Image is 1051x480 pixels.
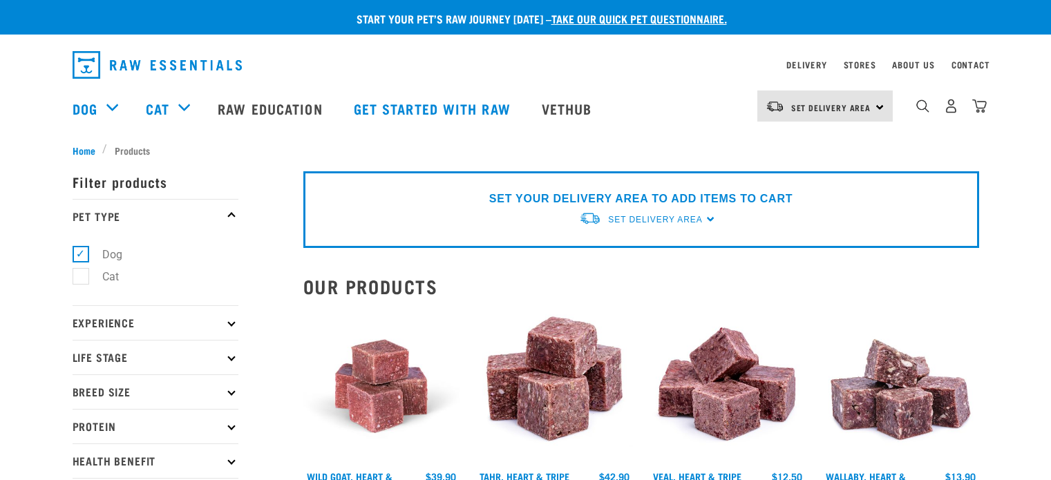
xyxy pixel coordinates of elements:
[73,305,238,340] p: Experience
[786,62,826,67] a: Delivery
[73,409,238,443] p: Protein
[951,62,990,67] a: Contact
[822,308,979,465] img: 1174 Wallaby Heart Tripe Mix 01
[944,99,958,113] img: user.png
[340,81,528,136] a: Get started with Raw
[476,308,633,465] img: Tahr Heart Tripe Mix 01
[303,308,460,465] img: Goat Heart Tripe 8451
[73,340,238,374] p: Life Stage
[204,81,339,136] a: Raw Education
[892,62,934,67] a: About Us
[972,99,987,113] img: home-icon@2x.png
[303,276,979,297] h2: Our Products
[766,100,784,113] img: van-moving.png
[579,211,601,226] img: van-moving.png
[73,51,242,79] img: Raw Essentials Logo
[608,215,702,224] span: Set Delivery Area
[551,15,727,21] a: take our quick pet questionnaire.
[844,62,876,67] a: Stores
[73,143,103,157] a: Home
[916,99,929,113] img: home-icon-1@2x.png
[80,268,124,285] label: Cat
[73,98,97,119] a: Dog
[528,81,609,136] a: Vethub
[73,164,238,199] p: Filter products
[73,143,95,157] span: Home
[73,374,238,409] p: Breed Size
[73,199,238,233] p: Pet Type
[146,98,169,119] a: Cat
[791,105,871,110] span: Set Delivery Area
[61,46,990,84] nav: dropdown navigation
[489,191,793,207] p: SET YOUR DELIVERY AREA TO ADD ITEMS TO CART
[80,246,128,263] label: Dog
[73,443,238,478] p: Health Benefit
[650,308,806,465] img: Cubes
[73,143,979,157] nav: breadcrumbs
